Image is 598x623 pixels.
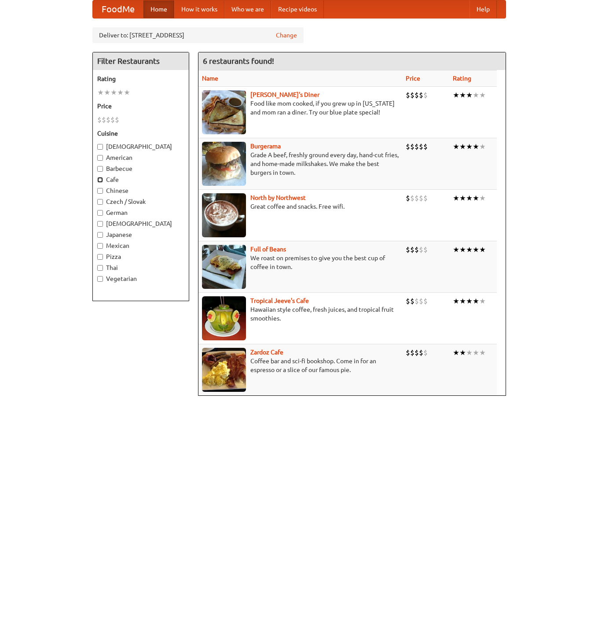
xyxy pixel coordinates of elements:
[97,175,184,184] label: Cafe
[423,245,428,254] li: $
[453,75,471,82] a: Rating
[97,177,103,183] input: Cafe
[479,245,486,254] li: ★
[110,88,117,97] li: ★
[473,296,479,306] li: ★
[459,348,466,358] li: ★
[143,0,174,18] a: Home
[423,90,428,100] li: $
[453,296,459,306] li: ★
[97,219,184,228] label: [DEMOGRAPHIC_DATA]
[406,193,410,203] li: $
[410,348,415,358] li: $
[97,115,102,125] li: $
[473,193,479,203] li: ★
[473,142,479,151] li: ★
[419,142,423,151] li: $
[202,75,218,82] a: Name
[202,193,246,237] img: north.jpg
[97,252,184,261] label: Pizza
[276,31,297,40] a: Change
[93,0,143,18] a: FoodMe
[453,142,459,151] li: ★
[470,0,497,18] a: Help
[453,193,459,203] li: ★
[423,193,428,203] li: $
[250,91,319,98] a: [PERSON_NAME]'s Diner
[410,142,415,151] li: $
[419,348,423,358] li: $
[97,210,103,216] input: German
[97,88,104,97] li: ★
[473,245,479,254] li: ★
[202,305,399,323] p: Hawaiian style coffee, fresh juices, and tropical fruit smoothies.
[250,297,309,304] a: Tropical Jeeve's Cafe
[406,75,420,82] a: Price
[97,221,103,227] input: [DEMOGRAPHIC_DATA]
[459,245,466,254] li: ★
[202,151,399,177] p: Grade A beef, freshly ground every day, hand-cut fries, and home-made milkshakes. We make the bes...
[202,142,246,186] img: burgerama.jpg
[97,102,184,111] h5: Price
[415,90,419,100] li: $
[110,115,115,125] li: $
[453,348,459,358] li: ★
[459,142,466,151] li: ★
[466,245,473,254] li: ★
[124,88,130,97] li: ★
[453,245,459,254] li: ★
[459,296,466,306] li: ★
[97,144,103,150] input: [DEMOGRAPHIC_DATA]
[97,243,103,249] input: Mexican
[423,296,428,306] li: $
[466,348,473,358] li: ★
[473,348,479,358] li: ★
[423,142,428,151] li: $
[97,276,103,282] input: Vegetarian
[419,90,423,100] li: $
[97,241,184,250] label: Mexican
[97,74,184,83] h5: Rating
[473,90,479,100] li: ★
[202,245,246,289] img: beans.jpg
[202,348,246,392] img: zardoz.jpg
[419,296,423,306] li: $
[453,90,459,100] li: ★
[97,263,184,272] label: Thai
[115,115,119,125] li: $
[202,90,246,134] img: sallys.jpg
[479,142,486,151] li: ★
[415,348,419,358] li: $
[97,155,103,161] input: American
[97,142,184,151] label: [DEMOGRAPHIC_DATA]
[97,166,103,172] input: Barbecue
[97,254,103,260] input: Pizza
[250,246,286,253] a: Full of Beans
[479,348,486,358] li: ★
[250,143,281,150] a: Burgerama
[415,245,419,254] li: $
[202,296,246,340] img: jeeves.jpg
[410,296,415,306] li: $
[466,90,473,100] li: ★
[97,230,184,239] label: Japanese
[479,193,486,203] li: ★
[419,245,423,254] li: $
[406,90,410,100] li: $
[97,199,103,205] input: Czech / Slovak
[459,193,466,203] li: ★
[202,99,399,117] p: Food like mom cooked, if you grew up in [US_STATE] and mom ran a diner. Try our blue plate special!
[415,296,419,306] li: $
[106,115,110,125] li: $
[406,348,410,358] li: $
[415,193,419,203] li: $
[250,194,306,201] a: North by Northwest
[250,349,283,356] a: Zardoz Cafe
[423,348,428,358] li: $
